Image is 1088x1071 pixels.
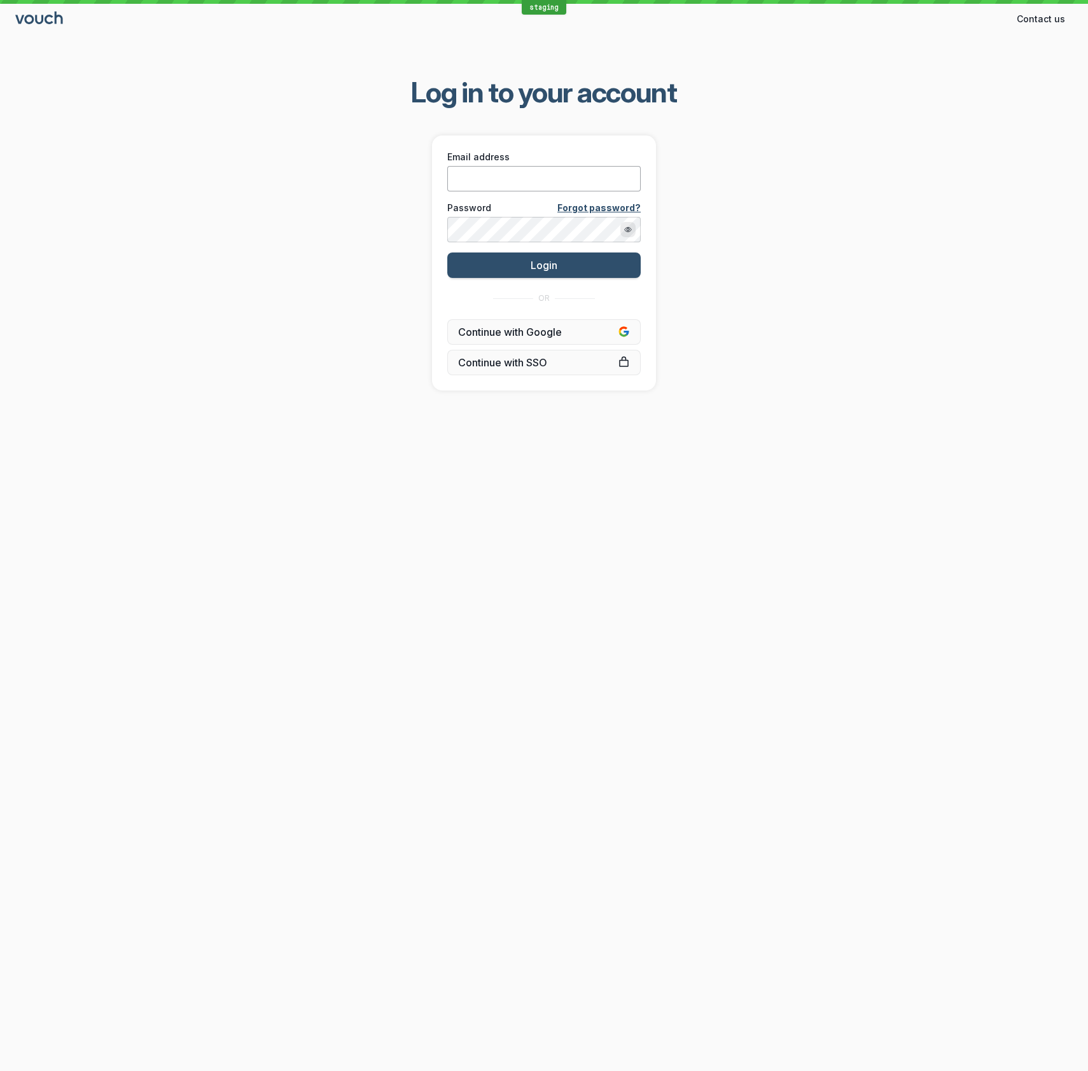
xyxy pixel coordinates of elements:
[538,293,550,303] span: OR
[447,202,491,214] span: Password
[1017,13,1065,25] span: Contact us
[458,326,630,338] span: Continue with Google
[447,350,641,375] a: Continue with SSO
[15,14,65,25] a: Go to sign in
[447,151,510,163] span: Email address
[620,222,636,237] button: Show password
[458,356,630,369] span: Continue with SSO
[557,202,641,214] a: Forgot password?
[531,259,557,272] span: Login
[447,252,641,278] button: Login
[411,74,677,110] span: Log in to your account
[1009,9,1073,29] button: Contact us
[447,319,641,345] button: Continue with Google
